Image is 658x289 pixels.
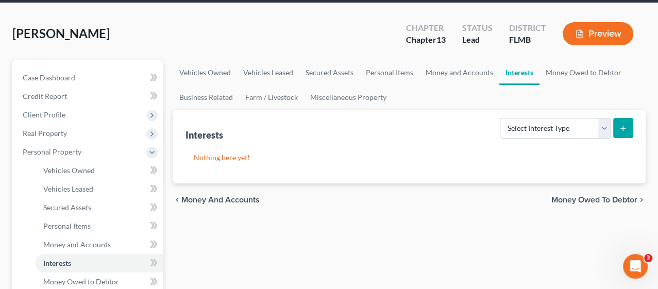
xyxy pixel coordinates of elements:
[563,22,633,45] button: Preview
[43,240,111,249] span: Money and Accounts
[406,34,446,46] div: Chapter
[35,217,163,235] a: Personal Items
[23,147,81,156] span: Personal Property
[35,198,163,217] a: Secured Assets
[35,254,163,273] a: Interests
[360,60,419,85] a: Personal Items
[173,196,181,204] i: chevron_left
[551,196,637,204] span: Money Owed to Debtor
[406,22,446,34] div: Chapter
[35,180,163,198] a: Vehicles Leased
[499,60,539,85] a: Interests
[43,184,93,193] span: Vehicles Leased
[462,22,493,34] div: Status
[419,60,499,85] a: Money and Accounts
[509,34,546,46] div: FLMB
[299,60,360,85] a: Secured Assets
[23,73,75,82] span: Case Dashboard
[35,235,163,254] a: Money and Accounts
[539,60,628,85] a: Money Owed to Debtor
[43,277,119,286] span: Money Owed to Debtor
[23,92,67,100] span: Credit Report
[12,26,110,41] span: [PERSON_NAME]
[185,129,223,141] div: Interests
[23,110,65,119] span: Client Profile
[304,85,393,110] a: Miscellaneous Property
[43,259,71,267] span: Interests
[462,34,493,46] div: Lead
[237,60,299,85] a: Vehicles Leased
[623,254,648,279] iframe: Intercom live chat
[43,203,91,212] span: Secured Assets
[644,254,652,262] span: 3
[173,60,237,85] a: Vehicles Owned
[436,35,446,44] span: 13
[43,166,95,175] span: Vehicles Owned
[551,196,646,204] button: Money Owed to Debtor chevron_right
[173,196,260,204] button: chevron_left Money and Accounts
[43,222,91,230] span: Personal Items
[14,69,163,87] a: Case Dashboard
[239,85,304,110] a: Farm / Livestock
[173,85,239,110] a: Business Related
[637,196,646,204] i: chevron_right
[14,87,163,106] a: Credit Report
[23,129,67,138] span: Real Property
[194,152,625,163] p: Nothing here yet!
[509,22,546,34] div: District
[35,161,163,180] a: Vehicles Owned
[181,196,260,204] span: Money and Accounts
